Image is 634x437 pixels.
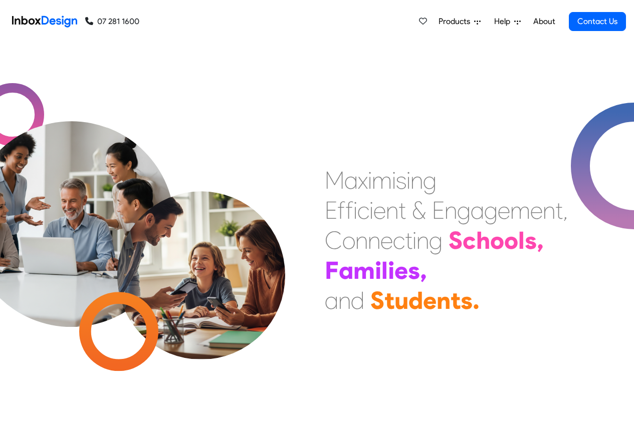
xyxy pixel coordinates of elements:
div: M [325,165,344,195]
div: g [457,195,471,225]
a: Products [435,12,485,32]
div: a [344,165,358,195]
div: t [555,195,563,225]
div: t [384,285,394,315]
div: n [355,225,368,255]
div: n [386,195,398,225]
div: m [372,165,392,195]
div: F [325,255,339,285]
div: c [463,225,476,255]
div: C [325,225,342,255]
div: a [325,285,338,315]
div: s [396,165,406,195]
div: c [393,225,405,255]
div: f [345,195,353,225]
div: m [353,255,375,285]
div: i [412,225,416,255]
div: g [423,165,437,195]
span: Products [439,16,474,28]
div: a [471,195,484,225]
div: Maximising Efficient & Engagement, Connecting Schools, Families, and Students. [325,165,568,315]
div: e [394,255,408,285]
div: o [504,225,518,255]
div: h [476,225,490,255]
div: , [563,195,568,225]
div: l [381,255,388,285]
div: E [432,195,445,225]
a: Help [490,12,525,32]
div: d [351,285,364,315]
div: s [461,285,473,315]
div: a [339,255,353,285]
div: s [408,255,420,285]
div: S [370,285,384,315]
div: c [357,195,369,225]
div: n [543,195,555,225]
div: o [490,225,504,255]
div: n [437,285,451,315]
div: n [410,165,423,195]
div: , [537,225,544,255]
div: i [375,255,381,285]
span: Help [494,16,514,28]
div: e [423,285,437,315]
div: s [525,225,537,255]
div: i [388,255,394,285]
div: S [449,225,463,255]
a: About [530,12,558,32]
div: x [358,165,368,195]
div: g [484,195,498,225]
div: n [445,195,457,225]
div: E [325,195,337,225]
a: 07 281 1600 [85,16,139,28]
div: t [398,195,406,225]
div: & [412,195,426,225]
div: t [405,225,412,255]
img: parents_with_child.png [96,150,306,359]
div: e [530,195,543,225]
div: e [380,225,393,255]
div: f [337,195,345,225]
div: m [510,195,530,225]
div: n [368,225,380,255]
div: o [342,225,355,255]
div: , [420,255,427,285]
div: g [429,225,443,255]
div: t [451,285,461,315]
div: u [394,285,408,315]
div: i [368,165,372,195]
div: l [518,225,525,255]
div: n [338,285,351,315]
div: . [473,285,480,315]
div: e [498,195,510,225]
div: i [392,165,396,195]
div: d [408,285,423,315]
div: e [373,195,386,225]
div: n [416,225,429,255]
div: i [353,195,357,225]
a: Contact Us [569,12,626,31]
div: i [406,165,410,195]
div: i [369,195,373,225]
